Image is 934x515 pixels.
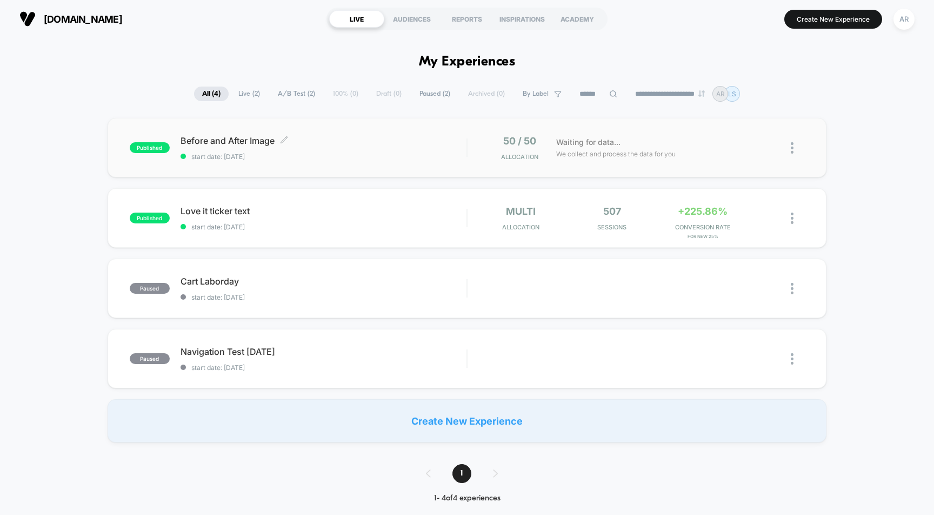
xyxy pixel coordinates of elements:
[603,206,621,217] span: 507
[791,213,793,224] img: close
[452,464,471,483] span: 1
[791,283,793,294] img: close
[16,10,125,28] button: [DOMAIN_NAME]
[130,142,170,153] span: published
[130,283,170,294] span: paused
[784,10,882,29] button: Create New Experience
[506,206,536,217] span: multi
[181,135,467,146] span: Before and After Image
[181,276,467,287] span: Cart Laborday
[523,90,549,98] span: By Label
[495,10,550,28] div: INSPIRATIONS
[550,10,605,28] div: ACADEMY
[181,153,467,161] span: start date: [DATE]
[230,87,268,101] span: Live ( 2 )
[503,135,536,147] span: 50 / 50
[660,223,745,231] span: CONVERSION RATE
[660,234,745,239] span: for New 25%
[716,90,725,98] p: AR
[890,8,918,30] button: AR
[556,136,621,148] span: Waiting for data...
[329,10,384,28] div: LIVE
[569,223,655,231] span: Sessions
[678,206,728,217] span: +225.86%
[791,353,793,365] img: close
[384,10,439,28] div: AUDIENCES
[501,153,538,161] span: Allocation
[181,293,467,301] span: start date: [DATE]
[415,494,519,503] div: 1 - 4 of 4 experiences
[270,87,323,101] span: A/B Test ( 2 )
[130,213,170,223] span: published
[556,149,676,159] span: We collect and process the data for you
[411,87,458,101] span: Paused ( 2 )
[194,87,229,101] span: All ( 4 )
[698,90,705,97] img: end
[130,353,170,364] span: paused
[19,11,36,27] img: Visually logo
[108,399,827,443] div: Create New Experience
[893,9,915,30] div: AR
[419,54,516,70] h1: My Experiences
[439,10,495,28] div: REPORTS
[728,90,736,98] p: LS
[502,223,539,231] span: Allocation
[181,346,467,357] span: Navigation Test [DATE]
[181,223,467,231] span: start date: [DATE]
[181,206,467,216] span: Love it ticker text
[791,142,793,154] img: close
[44,14,122,25] span: [DOMAIN_NAME]
[181,364,467,372] span: start date: [DATE]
